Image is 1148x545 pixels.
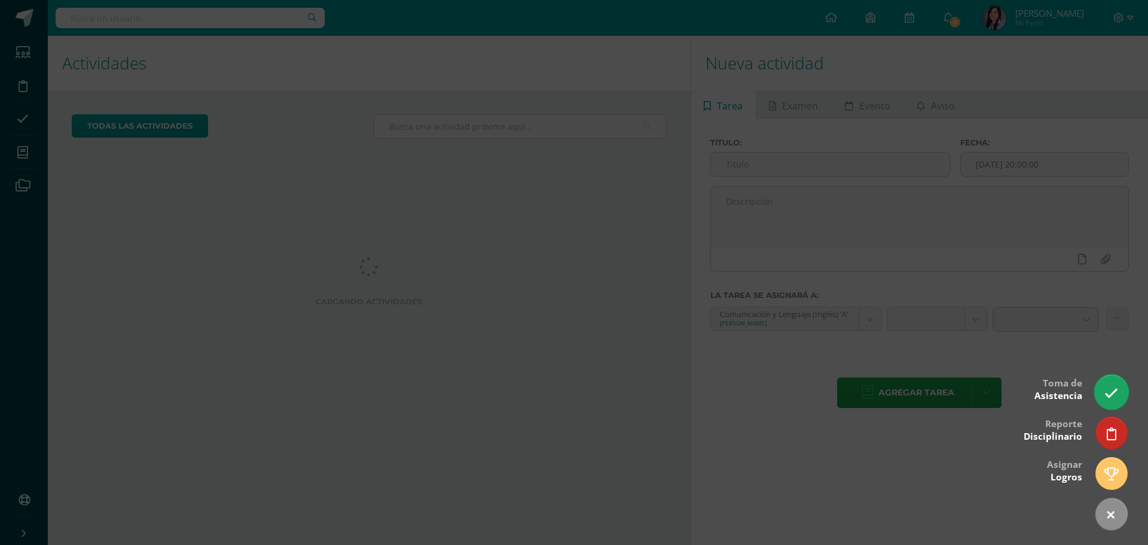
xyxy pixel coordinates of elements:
div: Toma de [1034,369,1082,408]
span: Logros [1051,471,1082,483]
div: Asignar [1047,450,1082,489]
div: Reporte [1024,410,1082,449]
span: Disciplinario [1024,430,1082,443]
span: Asistencia [1034,389,1082,402]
